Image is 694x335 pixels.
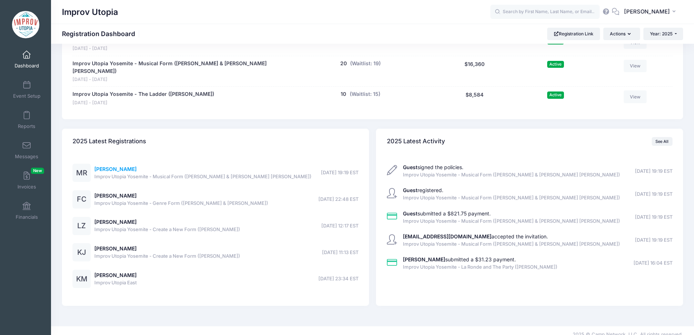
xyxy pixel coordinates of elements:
[72,250,91,256] a: KJ
[15,63,39,69] span: Dashboard
[72,170,91,176] a: MR
[9,198,44,223] a: Financials
[94,200,268,207] span: Improv Utopia Yosemite - Genre Form ([PERSON_NAME] & [PERSON_NAME])
[94,245,137,252] a: [PERSON_NAME]
[340,60,347,67] button: 20
[94,166,137,172] a: [PERSON_NAME]
[9,47,44,72] a: Dashboard
[62,30,141,38] h1: Registration Dashboard
[403,256,445,262] strong: [PERSON_NAME]
[547,91,564,98] span: Active
[403,210,491,217] a: Guestsubmitted a $821.75 payment.
[94,173,311,180] span: Improv Utopia Yosemite - Musical Form ([PERSON_NAME] & [PERSON_NAME] [PERSON_NAME])
[403,164,463,170] a: Guestsigned the policies.
[72,76,285,83] span: [DATE] - [DATE]
[624,90,647,103] a: View
[94,226,240,233] span: Improv Utopia Yosemite - Create a New Form ([PERSON_NAME])
[72,243,91,261] div: KJ
[619,4,683,20] button: [PERSON_NAME]
[72,270,91,288] div: KM
[15,153,38,160] span: Messages
[403,218,620,225] span: Improv Utopia Yosemite - Musical Form ([PERSON_NAME] & [PERSON_NAME] [PERSON_NAME])
[403,241,620,248] span: Improv Utopia Yosemite - Musical Form ([PERSON_NAME] & [PERSON_NAME] [PERSON_NAME])
[350,60,381,67] button: (Waitlist: 19)
[643,28,683,40] button: Year: 2025
[72,131,146,152] h4: 2025 Latest Registrations
[94,253,240,260] span: Improv Utopia Yosemite - Create a New Form ([PERSON_NAME])
[72,90,214,98] a: Improv Utopia Yosemite - The Ladder ([PERSON_NAME])
[94,219,137,225] a: [PERSON_NAME]
[321,169,358,176] span: [DATE] 19:19 EST
[72,217,91,235] div: LZ
[12,11,39,38] img: Improv Utopia
[490,5,600,19] input: Search by First Name, Last Name, or Email...
[635,168,673,175] span: [DATE] 19:19 EST
[72,190,91,209] div: FC
[432,90,517,106] div: $8,584
[17,184,36,190] span: Invoices
[72,223,91,229] a: LZ
[16,214,38,220] span: Financials
[403,233,548,239] a: [EMAIL_ADDRESS][DOMAIN_NAME]accepted the invitation.
[403,194,620,202] span: Improv Utopia Yosemite - Musical Form ([PERSON_NAME] & [PERSON_NAME] [PERSON_NAME])
[72,276,91,283] a: KM
[634,260,673,267] span: [DATE] 16:04 EST
[9,168,44,193] a: InvoicesNew
[403,171,620,179] span: Improv Utopia Yosemite - Musical Form ([PERSON_NAME] & [PERSON_NAME] [PERSON_NAME])
[13,93,40,99] span: Event Setup
[72,164,91,182] div: MR
[432,60,517,83] div: $16,360
[403,164,417,170] strong: Guest
[72,100,214,106] span: [DATE] - [DATE]
[652,137,673,146] a: See All
[547,28,600,40] a: Registration Link
[403,187,417,193] strong: Guest
[9,107,44,133] a: Reports
[72,196,91,203] a: FC
[341,90,346,98] button: 10
[624,8,670,16] span: [PERSON_NAME]
[635,237,673,244] span: [DATE] 19:19 EST
[547,61,564,68] span: Active
[72,45,246,52] span: [DATE] - [DATE]
[403,233,491,239] strong: [EMAIL_ADDRESS][DOMAIN_NAME]
[403,256,516,262] a: [PERSON_NAME]submitted a $31.23 payment.
[635,214,673,221] span: [DATE] 19:19 EST
[650,31,673,36] span: Year: 2025
[31,168,44,174] span: New
[403,210,417,217] strong: Guest
[603,28,640,40] button: Actions
[350,90,380,98] button: (Waitlist: 15)
[322,249,358,256] span: [DATE] 11:13 EST
[94,279,137,287] span: Improv Utopia East
[321,222,358,230] span: [DATE] 12:17 EST
[18,123,35,129] span: Reports
[624,60,647,72] a: View
[94,272,137,278] a: [PERSON_NAME]
[403,264,557,271] span: Improv Utopia Yosemite - La Ronde and The Party ([PERSON_NAME])
[403,187,443,193] a: Guestregistered.
[72,60,285,75] a: Improv Utopia Yosemite - Musical Form ([PERSON_NAME] & [PERSON_NAME] [PERSON_NAME])
[62,4,118,20] h1: Improv Utopia
[432,36,517,52] div: $16,228
[635,191,673,198] span: [DATE] 19:19 EST
[94,192,137,199] a: [PERSON_NAME]
[9,77,44,102] a: Event Setup
[9,137,44,163] a: Messages
[318,196,358,203] span: [DATE] 22:48 EST
[387,131,445,152] h4: 2025 Latest Activity
[318,275,358,283] span: [DATE] 23:34 EST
